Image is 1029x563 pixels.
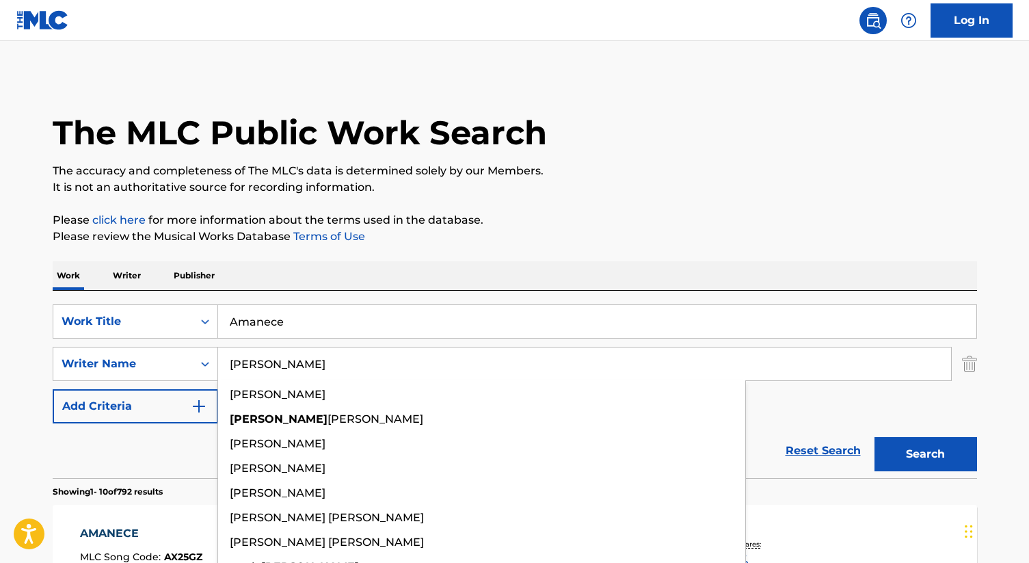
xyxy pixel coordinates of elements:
[53,261,84,290] p: Work
[230,437,325,450] span: [PERSON_NAME]
[53,486,163,498] p: Showing 1 - 10 of 792 results
[92,213,146,226] a: click here
[900,12,917,29] img: help
[865,12,881,29] img: search
[291,230,365,243] a: Terms of Use
[230,388,325,401] span: [PERSON_NAME]
[230,536,424,549] span: [PERSON_NAME] [PERSON_NAME]
[53,112,547,153] h1: The MLC Public Work Search
[961,497,1029,563] iframe: Chat Widget
[80,551,164,563] span: MLC Song Code :
[931,3,1013,38] a: Log In
[170,261,219,290] p: Publisher
[230,486,325,499] span: [PERSON_NAME]
[16,10,69,30] img: MLC Logo
[109,261,145,290] p: Writer
[874,437,977,471] button: Search
[62,356,185,372] div: Writer Name
[53,163,977,179] p: The accuracy and completeness of The MLC's data is determined solely by our Members.
[53,212,977,228] p: Please for more information about the terms used in the database.
[53,389,218,423] button: Add Criteria
[191,398,207,415] img: 9d2ae6d4665cec9f34b9.svg
[62,313,185,330] div: Work Title
[328,413,423,425] span: [PERSON_NAME]
[80,525,202,542] div: AMANECE
[859,7,887,34] a: Public Search
[779,436,868,466] a: Reset Search
[230,413,328,425] strong: [PERSON_NAME]
[53,228,977,245] p: Please review the Musical Works Database
[164,551,202,563] span: AX25GZ
[962,347,977,381] img: Delete Criterion
[895,7,922,34] div: Help
[53,179,977,196] p: It is not an authoritative source for recording information.
[53,304,977,478] form: Search Form
[230,462,325,475] span: [PERSON_NAME]
[965,511,973,552] div: Drag
[230,511,424,524] span: [PERSON_NAME] [PERSON_NAME]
